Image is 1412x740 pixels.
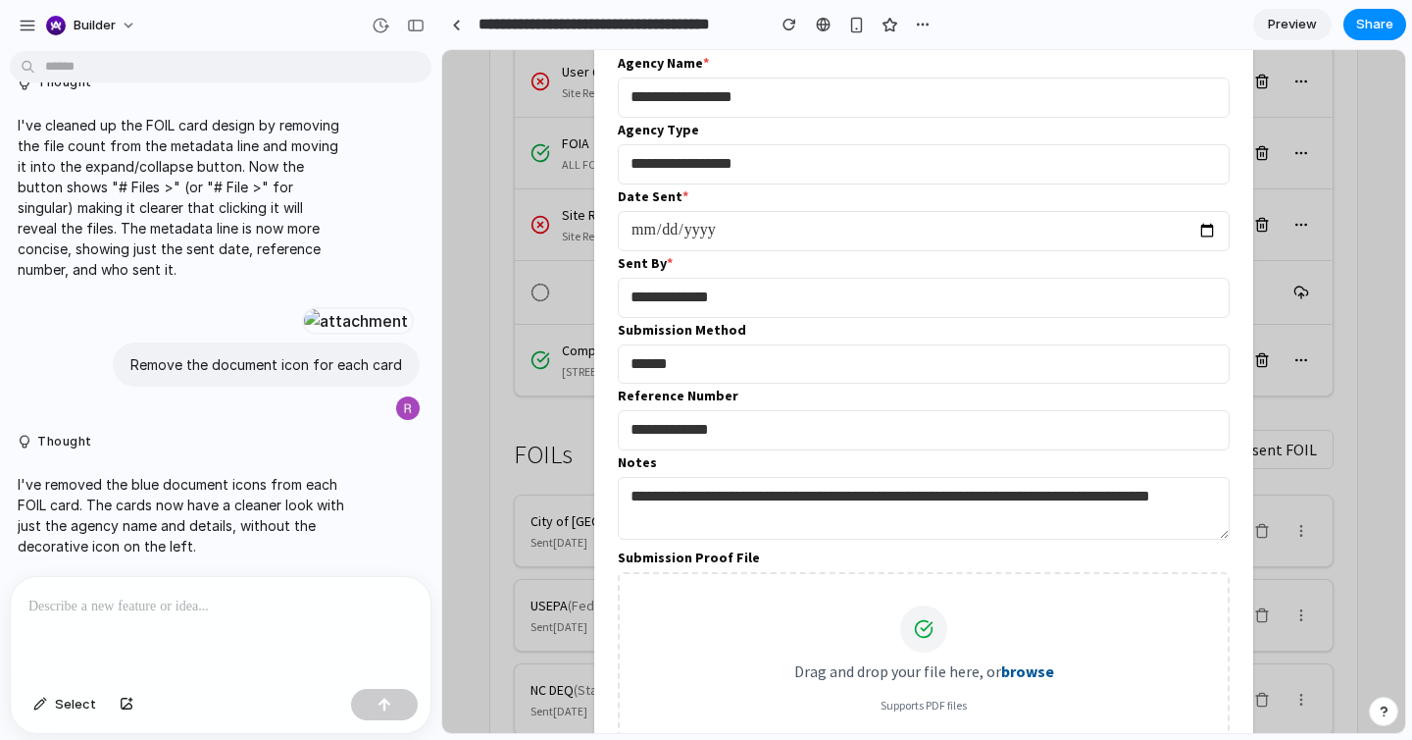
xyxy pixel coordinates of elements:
[209,648,754,663] p: Supports PDF files
[176,3,267,23] label: Agency Name
[176,402,215,422] label: Notes
[38,10,146,41] button: builder
[24,689,106,720] button: Select
[559,610,612,633] label: browse
[176,498,318,517] label: Submission Proof File
[18,474,345,556] p: I've removed the blue document icons from each FOIL card. The cards now have a cleaner look with ...
[18,115,345,280] p: I've cleaned up the FOIL card design by removing the file count from the metadata line and moving...
[1343,9,1406,40] button: Share
[176,203,230,223] label: Sent By
[130,354,402,375] p: Remove the document icon for each card
[176,70,257,89] label: Agency Type
[1268,15,1317,34] span: Preview
[1356,15,1393,34] span: Share
[74,16,116,35] span: builder
[1253,9,1332,40] a: Preview
[176,270,304,290] label: Submission Method
[176,136,246,156] label: Date Sent
[176,336,296,355] label: Reference Number
[55,695,96,714] span: Select
[209,610,754,638] p: Drag and drop your file here, or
